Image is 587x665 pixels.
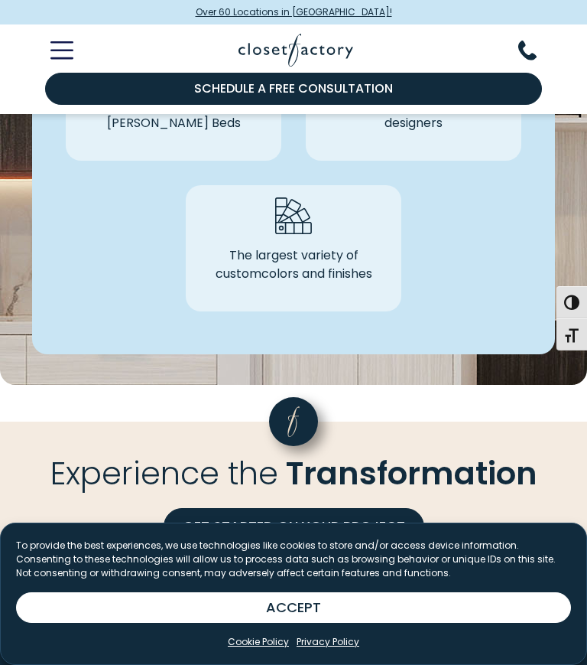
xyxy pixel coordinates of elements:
[228,635,289,649] a: Cookie Policy
[297,635,359,649] a: Privacy Policy
[286,451,537,495] span: Transformation
[32,41,73,60] button: Toggle Mobile Menu
[164,508,424,545] a: GET STARTED ON YOUR PROJECT
[16,539,571,580] p: To provide the best experiences, we use technologies like cookies to store and/or access device i...
[16,592,571,623] button: ACCEPT
[238,34,353,67] img: Closet Factory Logo
[45,73,542,105] a: Schedule a Free Consultation
[556,318,587,350] button: Toggle Font size
[196,5,392,19] span: Over 60 Locations in [GEOGRAPHIC_DATA]!
[50,451,278,495] span: Experience the
[198,246,389,283] p: The largest variety of custom colors and finishes
[518,41,555,60] button: Phone Number
[556,286,587,318] button: Toggle High Contrast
